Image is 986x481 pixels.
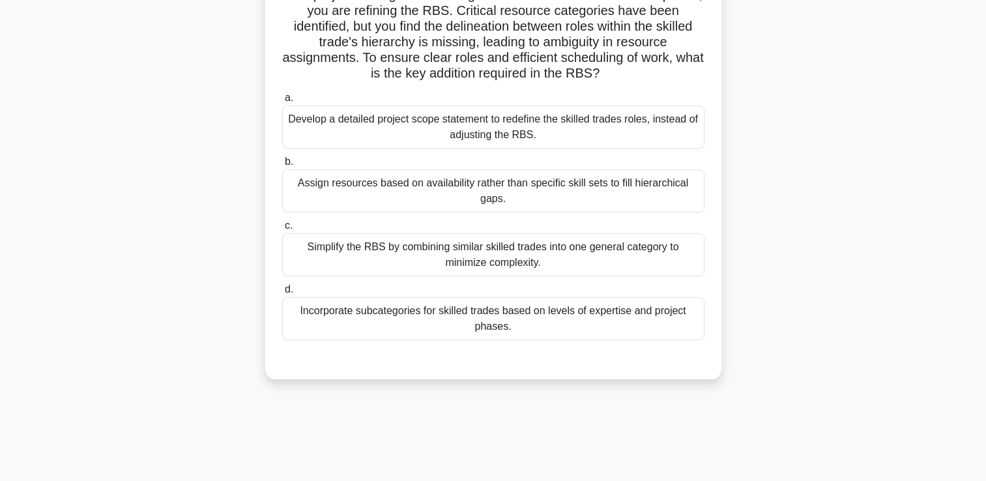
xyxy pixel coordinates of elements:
span: c. [285,220,293,231]
div: Develop a detailed project scope statement to redefine the skilled trades roles, instead of adjus... [282,106,704,149]
div: Simplify the RBS by combining similar skilled trades into one general category to minimize comple... [282,233,704,276]
div: Assign resources based on availability rather than specific skill sets to fill hierarchical gaps. [282,169,704,212]
div: Incorporate subcategories for skilled trades based on levels of expertise and project phases. [282,297,704,340]
span: d. [285,284,293,295]
span: b. [285,156,293,167]
span: a. [285,92,293,103]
